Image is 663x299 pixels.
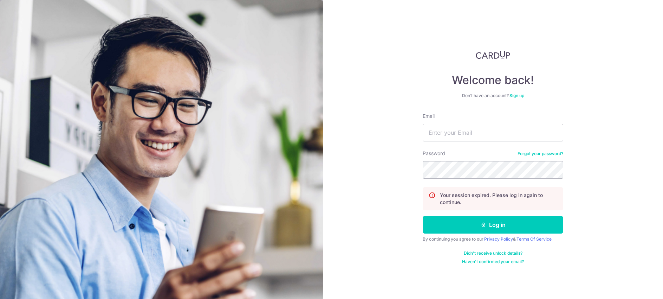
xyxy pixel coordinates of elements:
div: Don’t have an account? [423,93,563,98]
button: Log in [423,216,563,234]
a: Terms Of Service [516,236,552,242]
a: Privacy Policy [484,236,513,242]
p: Your session expired. Please log in again to continue. [440,192,557,206]
a: Didn't receive unlock details? [464,250,522,256]
a: Forgot your password? [518,151,563,157]
img: CardUp Logo [476,51,510,59]
div: By continuing you agree to our & [423,236,563,242]
label: Password [423,150,445,157]
label: Email [423,113,435,120]
input: Enter your Email [423,124,563,141]
a: Haven't confirmed your email? [462,259,524,265]
h4: Welcome back! [423,73,563,87]
a: Sign up [509,93,524,98]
